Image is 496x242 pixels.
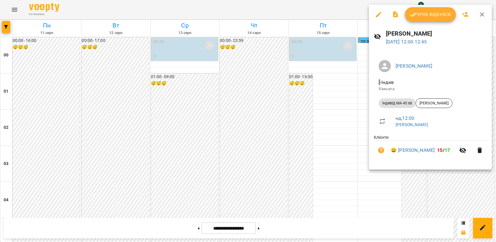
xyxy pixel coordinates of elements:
a: [PERSON_NAME] [396,63,432,69]
span: індивід МА 45 хв [379,100,416,106]
a: 😀 [PERSON_NAME] [391,147,435,154]
button: Урок відбувся [405,7,456,22]
ul: Клієнти [374,134,487,162]
span: [PERSON_NAME] [416,100,452,106]
a: [DATE] 12:00-12:45 [386,39,427,45]
h6: [PERSON_NAME] [386,29,487,38]
b: / [437,147,450,153]
span: Урок відбувся [410,11,451,18]
button: Візит ще не сплачено. Додати оплату? [374,143,388,158]
span: - Індив [379,79,395,85]
span: 15 [437,147,442,153]
p: Кімната [379,86,482,92]
a: нд , 12:00 [396,115,414,121]
a: [PERSON_NAME] [396,122,428,127]
div: [PERSON_NAME] [416,98,452,108]
span: 17 [445,147,450,153]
